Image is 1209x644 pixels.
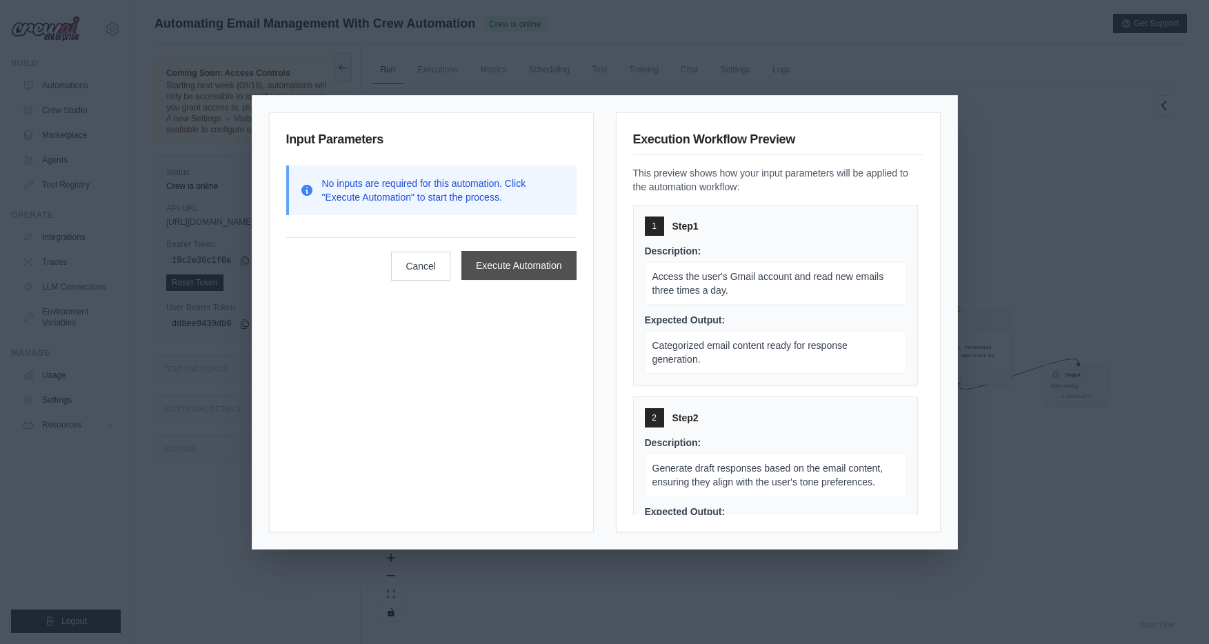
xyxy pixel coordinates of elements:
[645,245,701,256] span: Description:
[645,506,726,517] span: Expected Output:
[652,221,657,232] span: 1
[633,166,923,194] p: This preview shows how your input parameters will be applied to the automation workflow:
[1140,578,1209,644] iframe: Chat Widget
[645,437,701,448] span: Description:
[652,340,848,365] span: Categorized email content ready for response generation.
[652,271,884,296] span: Access the user's Gmail account and read new emails three times a day.
[672,411,699,425] span: Step 2
[461,251,577,280] button: Execute Automation
[391,252,450,281] button: Cancel
[652,412,657,423] span: 2
[645,314,726,325] span: Expected Output:
[652,463,883,487] span: Generate draft responses based on the email content, ensuring they align with the user's tone pre...
[322,177,566,204] p: No inputs are required for this automation. Click "Execute Automation" to start the process.
[286,130,577,154] h3: Input Parameters
[633,130,923,155] h3: Execution Workflow Preview
[672,219,699,233] span: Step 1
